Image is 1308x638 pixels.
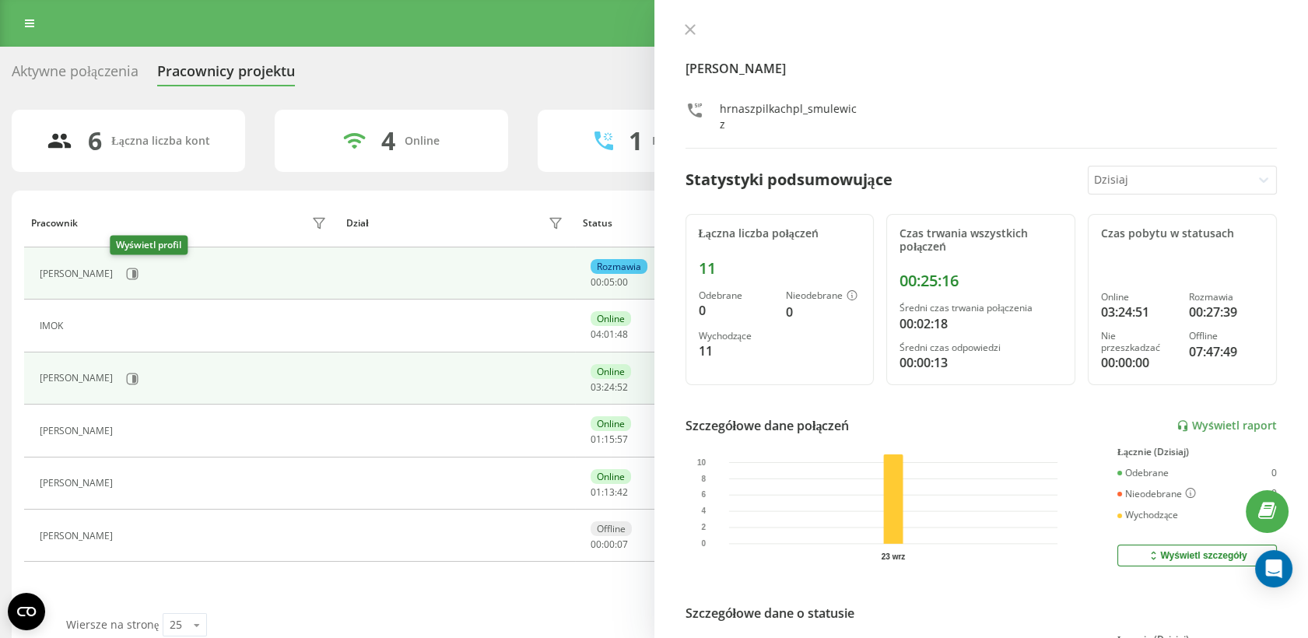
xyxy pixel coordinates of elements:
[701,523,706,531] text: 2
[699,342,773,360] div: 11
[591,539,628,550] div: : :
[1101,292,1176,303] div: Online
[899,342,1062,353] div: Średni czas odpowiedzi
[786,303,861,321] div: 0
[1176,419,1277,433] a: Wyświetl raport
[1101,331,1176,353] div: Nie przeszkadzać
[591,469,631,484] div: Online
[591,275,601,289] span: 00
[697,458,707,467] text: 10
[1189,303,1264,321] div: 00:27:39
[686,168,892,191] div: Statystyki podsumowujące
[66,617,159,632] span: Wiersze na stronę
[591,486,601,499] span: 01
[899,272,1062,290] div: 00:25:16
[591,487,628,498] div: : :
[591,259,647,274] div: Rozmawia
[604,328,615,341] span: 01
[381,126,395,156] div: 4
[12,63,139,87] div: Aktywne połączenia
[899,353,1062,372] div: 00:00:13
[1117,510,1178,521] div: Wychodzące
[40,268,117,279] div: [PERSON_NAME]
[40,373,117,384] div: [PERSON_NAME]
[40,478,117,489] div: [PERSON_NAME]
[699,259,861,278] div: 11
[899,314,1062,333] div: 00:02:18
[40,426,117,436] div: [PERSON_NAME]
[591,433,601,446] span: 01
[346,218,368,229] div: Dział
[1117,468,1169,478] div: Odebrane
[1189,331,1264,342] div: Offline
[40,531,117,542] div: [PERSON_NAME]
[701,491,706,500] text: 6
[882,552,906,561] text: 23 wrz
[686,59,1278,78] h4: [PERSON_NAME]
[652,135,714,148] div: Rozmawiają
[40,321,67,331] div: IMOK
[31,218,78,229] div: Pracownik
[1101,353,1176,372] div: 00:00:00
[405,135,440,148] div: Online
[701,475,706,483] text: 8
[591,382,628,393] div: : :
[899,303,1062,314] div: Średni czas trwania połączenia
[604,486,615,499] span: 13
[617,328,628,341] span: 48
[88,126,102,156] div: 6
[591,328,601,341] span: 04
[591,538,601,551] span: 00
[1117,545,1277,566] button: Wyświetl szczegóły
[604,538,615,551] span: 00
[699,227,861,240] div: Łączna liczba połączeń
[1101,227,1264,240] div: Czas pobytu w statusach
[591,311,631,326] div: Online
[604,380,615,394] span: 24
[720,101,862,132] div: hrnaszpilkachpl_smulewicz
[591,380,601,394] span: 03
[591,277,628,288] div: : :
[699,290,773,301] div: Odebrane
[110,236,188,255] div: Wyświetl profil
[1189,292,1264,303] div: Rozmawia
[604,275,615,289] span: 05
[617,275,628,289] span: 00
[686,604,854,622] div: Szczegółowe dane o statusie
[1271,488,1277,500] div: 0
[1147,549,1247,562] div: Wyświetl szczegóły
[591,416,631,431] div: Online
[1255,550,1292,587] div: Open Intercom Messenger
[591,364,631,379] div: Online
[8,593,45,630] button: Open CMP widget
[111,135,209,148] div: Łączna liczba kont
[170,617,182,633] div: 25
[591,329,628,340] div: : :
[617,433,628,446] span: 57
[699,331,773,342] div: Wychodzące
[629,126,643,156] div: 1
[699,301,773,320] div: 0
[1271,468,1277,478] div: 0
[1117,447,1277,457] div: Łącznie (Dzisiaj)
[617,486,628,499] span: 42
[1101,303,1176,321] div: 03:24:51
[583,218,612,229] div: Status
[899,227,1062,254] div: Czas trwania wszystkich połączeń
[617,380,628,394] span: 52
[701,539,706,548] text: 0
[1189,342,1264,361] div: 07:47:49
[157,63,295,87] div: Pracownicy projektu
[701,507,706,515] text: 4
[591,521,632,536] div: Offline
[1117,488,1196,500] div: Nieodebrane
[686,416,850,435] div: Szczegółowe dane połączeń
[786,290,861,303] div: Nieodebrane
[617,538,628,551] span: 07
[591,434,628,445] div: : :
[604,433,615,446] span: 15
